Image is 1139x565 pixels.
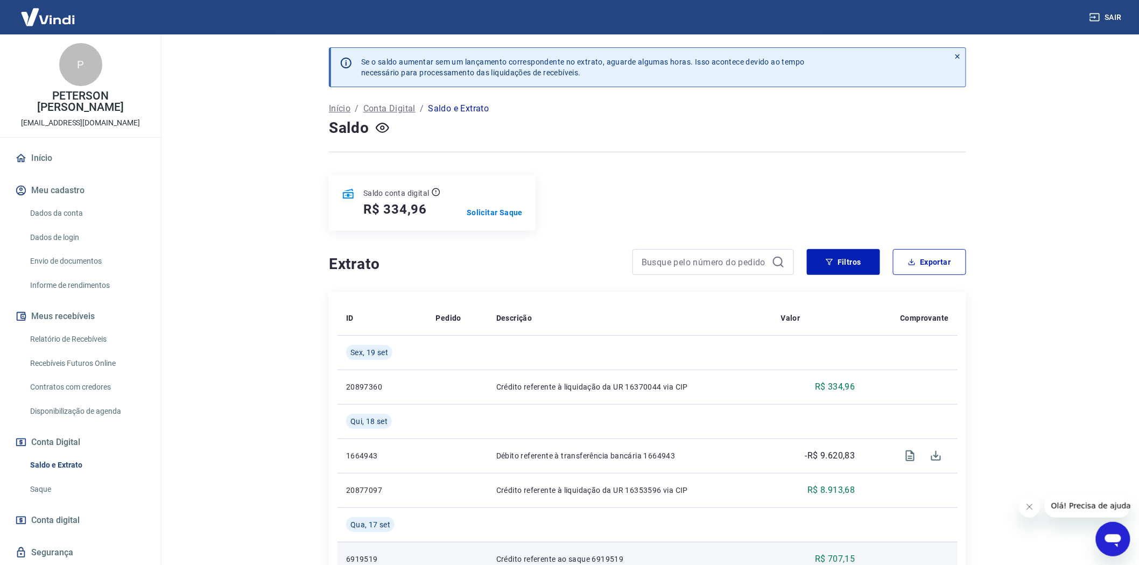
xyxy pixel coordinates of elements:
[21,117,140,129] p: [EMAIL_ADDRESS][DOMAIN_NAME]
[346,485,419,496] p: 20877097
[26,400,148,422] a: Disponibilização de agenda
[436,313,461,323] p: Pedido
[807,484,855,497] p: R$ 8.913,68
[329,102,350,115] a: Início
[350,519,390,530] span: Qua, 17 set
[350,347,388,358] span: Sex, 19 set
[26,202,148,224] a: Dados da conta
[496,485,764,496] p: Crédito referente à liquidação da UR 16353596 via CIP
[26,454,148,476] a: Saldo e Extrato
[363,188,430,199] p: Saldo conta digital
[420,102,424,115] p: /
[363,102,416,115] a: Conta Digital
[893,249,966,275] button: Exportar
[13,508,148,532] a: Conta digital
[923,443,949,469] span: Download
[642,254,768,270] input: Busque pelo número do pedido
[346,313,354,323] p: ID
[329,117,369,139] h4: Saldo
[815,380,855,393] p: R$ 334,96
[346,382,419,392] p: 20897360
[901,313,949,323] p: Comprovante
[496,450,764,461] p: Débito referente à transferência bancária 1664943
[361,56,805,78] p: Se o saldo aumentar sem um lançamento correspondente no extrato, aguarde algumas horas. Isso acon...
[26,328,148,350] a: Relatório de Recebíveis
[329,253,620,275] h4: Extrato
[346,450,419,461] p: 1664943
[6,8,90,16] span: Olá! Precisa de ajuda?
[26,478,148,500] a: Saque
[1096,522,1130,556] iframe: Botão para abrir a janela de mensagens
[363,201,427,218] h5: R$ 334,96
[496,313,532,323] p: Descrição
[26,250,148,272] a: Envio de documentos
[805,449,855,462] p: -R$ 9.620,83
[355,102,358,115] p: /
[1019,496,1040,518] iframe: Fechar mensagem
[350,416,388,427] span: Qui, 18 set
[496,554,764,564] p: Crédito referente ao saque 6919519
[26,227,148,249] a: Dados de login
[26,352,148,375] a: Recebíveis Futuros Online
[781,313,800,323] p: Valor
[31,513,80,528] span: Conta digital
[59,43,102,86] div: P
[13,305,148,328] button: Meus recebíveis
[26,376,148,398] a: Contratos com credores
[428,102,489,115] p: Saldo e Extrato
[13,541,148,564] a: Segurança
[26,274,148,296] a: Informe de rendimentos
[897,443,923,469] span: Visualizar
[9,90,152,113] p: PETERSON [PERSON_NAME]
[13,179,148,202] button: Meu cadastro
[1087,8,1126,27] button: Sair
[1045,494,1130,518] iframe: Mensagem da empresa
[13,146,148,170] a: Início
[467,207,523,218] a: Solicitar Saque
[13,430,148,454] button: Conta Digital
[807,249,880,275] button: Filtros
[346,554,419,564] p: 6919519
[496,382,764,392] p: Crédito referente à liquidação da UR 16370044 via CIP
[13,1,83,33] img: Vindi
